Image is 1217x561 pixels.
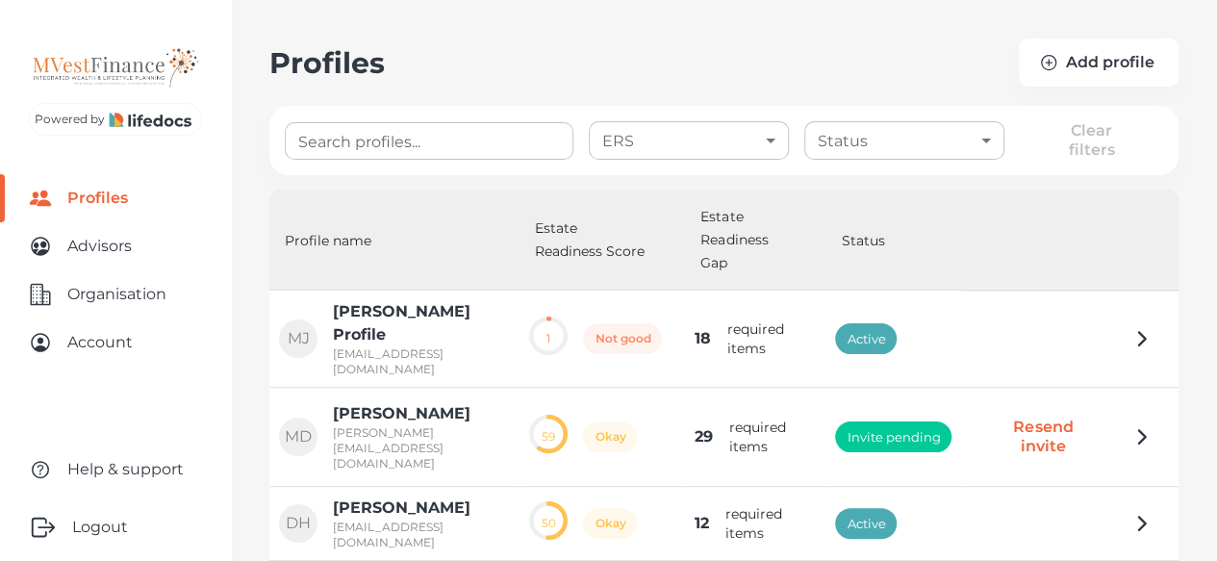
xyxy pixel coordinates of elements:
[835,515,897,533] span: Active
[333,402,510,425] a: [PERSON_NAME]
[728,418,816,456] p: required items
[333,497,510,520] a: [PERSON_NAME]
[583,429,637,445] span: Okay
[583,331,662,346] span: Not good
[695,327,711,350] p: 18
[700,205,810,274] span: Estate Readiness Gap
[333,300,510,346] a: [PERSON_NAME] Profile
[841,229,909,252] span: Status
[835,428,951,446] span: Invite pending
[29,103,202,136] a: Powered by
[333,520,510,550] p: [EMAIL_ADDRESS][DOMAIN_NAME]
[835,330,897,348] span: Active
[542,429,555,445] p: 59
[589,115,789,166] div: ​
[695,512,709,535] p: 12
[1019,38,1179,87] button: add-a-profile
[269,45,385,81] h2: Profiles
[841,229,884,252] span: Status
[333,425,510,472] p: [PERSON_NAME][EMAIL_ADDRESS][DOMAIN_NAME]
[726,319,816,358] p: required items
[285,229,396,252] span: Profile name
[546,331,550,346] p: 1
[285,122,573,160] input: Type name or email
[700,205,785,274] span: Estate Readiness Gap
[279,504,317,543] div: DH
[285,229,371,252] span: Profile name
[583,516,637,531] span: Okay
[804,115,1004,166] div: ​
[279,319,317,358] div: MJ
[724,504,816,543] p: required items
[978,405,1107,469] button: Resend invite
[535,217,670,263] span: Estate Readiness Score
[333,346,510,377] p: [EMAIL_ADDRESS][DOMAIN_NAME]
[29,44,202,91] img: Mel Jacoby CFP
[542,516,556,531] p: 50
[695,425,713,448] p: 29
[279,418,317,456] div: MD
[535,217,645,263] span: Estate Readiness Score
